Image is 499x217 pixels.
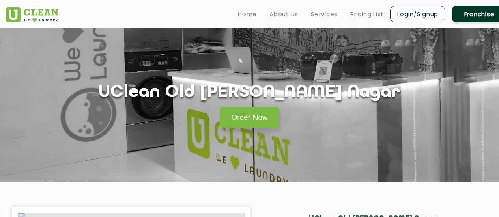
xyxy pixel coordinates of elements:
[350,9,384,19] a: Pricing List
[6,7,58,22] img: UClean Laundry and Dry Cleaning
[269,9,298,19] a: About us
[99,83,400,103] h1: UClean Old [PERSON_NAME] Nagar
[220,107,280,128] a: Order Now
[238,9,257,19] a: Home
[390,6,445,22] a: Login/Signup
[311,9,338,19] a: Services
